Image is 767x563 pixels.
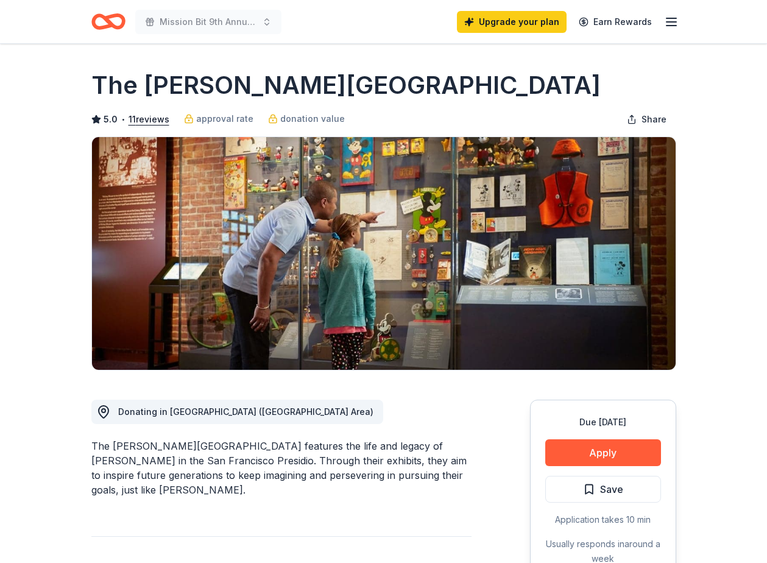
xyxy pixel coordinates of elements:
[160,15,257,29] span: Mission Bit 9th Annual Gala Fundraiser
[121,115,125,124] span: •
[91,68,601,102] h1: The [PERSON_NAME][GEOGRAPHIC_DATA]
[545,415,661,430] div: Due [DATE]
[617,107,676,132] button: Share
[91,439,472,497] div: The [PERSON_NAME][GEOGRAPHIC_DATA] features the life and legacy of [PERSON_NAME] in the San Franc...
[104,112,118,127] span: 5.0
[571,11,659,33] a: Earn Rewards
[135,10,281,34] button: Mission Bit 9th Annual Gala Fundraiser
[545,439,661,466] button: Apply
[457,11,567,33] a: Upgrade your plan
[196,112,253,126] span: approval rate
[280,112,345,126] span: donation value
[91,7,125,36] a: Home
[129,112,169,127] button: 11reviews
[545,476,661,503] button: Save
[545,512,661,527] div: Application takes 10 min
[642,112,666,127] span: Share
[118,406,373,417] span: Donating in [GEOGRAPHIC_DATA] ([GEOGRAPHIC_DATA] Area)
[92,137,676,370] img: Image for The Walt Disney Museum
[268,112,345,126] a: donation value
[600,481,623,497] span: Save
[184,112,253,126] a: approval rate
